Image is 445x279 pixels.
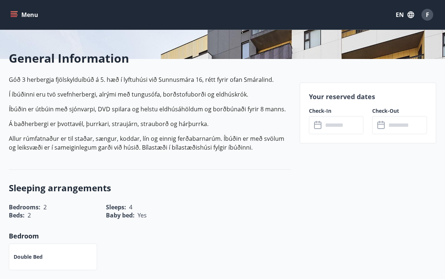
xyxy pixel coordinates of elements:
p: Bedroom [9,231,291,241]
span: 2 [28,211,31,219]
p: Í íbúðinni eru tvö svefnherbergi, alrými með tungusófa, borðstofuborði og eldhúskrók. [9,90,291,99]
h3: Sleeping arrangements [9,182,291,194]
p: Á baðherbergi er þvottavél, þurrkari, straujárn, strauborð og hárþurrka. [9,119,291,128]
label: Check-In [309,107,364,115]
span: Beds : [9,211,25,219]
p: Allur rúmfatnaður er til staðar, sængur, koddar, lín og einnig ferðabarnarúm. Íbúðin er með svölu... [9,134,291,152]
span: Baby bed : [106,211,135,219]
button: EN [393,8,417,21]
p: Íbúðin er útbúin með sjónvarpi, DVD spilara og helstu eldhúsáhöldum og borðbúnaði fyrir 8 manns. [9,105,291,114]
p: Góð 3 herbergja fjölskylduíbúð á 5. hæð í lyftuhúsi við Sunnusmára 16, rétt fyrir ofan Smáralind. [9,75,291,84]
button: menu [9,8,41,21]
span: F [426,11,429,19]
p: Double bed [14,253,43,261]
span: Yes [138,211,147,219]
h2: General Information [9,50,291,66]
label: Check-Out [372,107,427,115]
p: Your reserved dates [309,92,427,101]
button: F [419,6,436,24]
